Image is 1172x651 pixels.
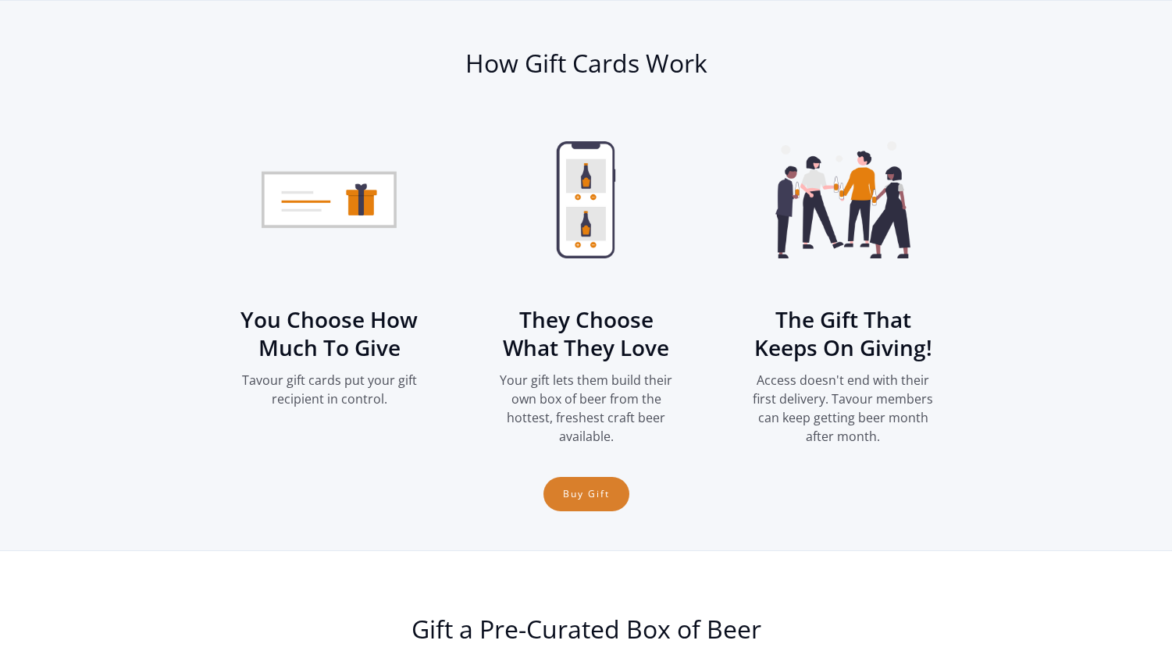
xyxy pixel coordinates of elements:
h2: How Gift Cards Work [219,48,953,79]
a: Buy Gift [543,477,629,511]
h3: The Gift That Keeps On Giving! [752,305,935,361]
div: carousel [219,118,953,527]
h3: You Choose How Much To Give [238,305,421,361]
p: Tavour gift cards put your gift recipient in control. [238,371,421,408]
p: Access doesn't end with their first delivery. Tavour members can keep getting beer month after mo... [752,371,935,446]
div: 2 of 3 [476,118,696,446]
div: 3 of 3 [733,118,953,446]
p: Your gift lets them build their own box of beer from the hottest, freshest craft beer available. [495,371,678,446]
h2: Gift a Pre-Curated Box of Beer [219,614,953,645]
h3: They Choose What They Love [495,305,678,361]
div: 1 of 3 [219,118,440,408]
